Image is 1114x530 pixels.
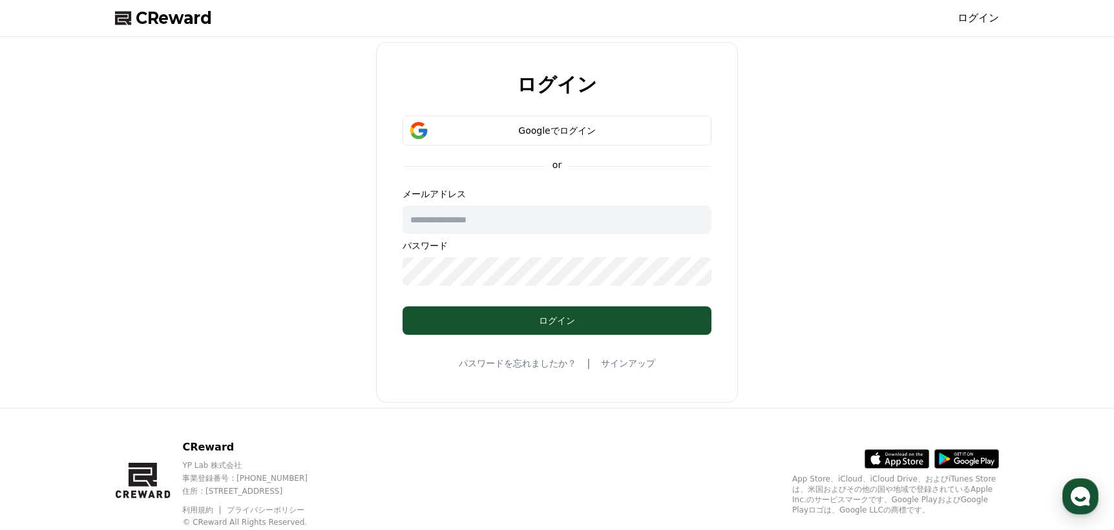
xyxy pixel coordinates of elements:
[403,239,711,252] p: パスワード
[136,8,212,28] span: CReward
[428,314,686,327] div: ログイン
[601,357,655,370] a: サインアップ
[182,440,333,455] p: CReward
[403,306,711,335] button: ログイン
[545,158,569,171] p: or
[421,124,693,137] div: Googleでログイン
[115,8,212,28] a: CReward
[182,473,333,483] p: 事業登録番号 : [PHONE_NUMBER]
[587,355,590,371] span: |
[958,10,999,26] a: ログイン
[459,357,576,370] a: パスワードを忘れましたか？
[182,486,333,496] p: 住所 : [STREET_ADDRESS]
[182,505,223,514] a: 利用規約
[792,474,999,515] p: App Store、iCloud、iCloud Drive、およびiTunes Storeは、米国およびその他の国や地域で登録されているApple Inc.のサービスマークです。Google P...
[517,74,597,95] h2: ログイン
[403,187,711,200] p: メールアドレス
[227,505,304,514] a: プライバシーポリシー
[182,460,333,471] p: YP Lab 株式会社
[403,116,711,145] button: Googleでログイン
[182,517,333,527] p: © CReward All Rights Reserved.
